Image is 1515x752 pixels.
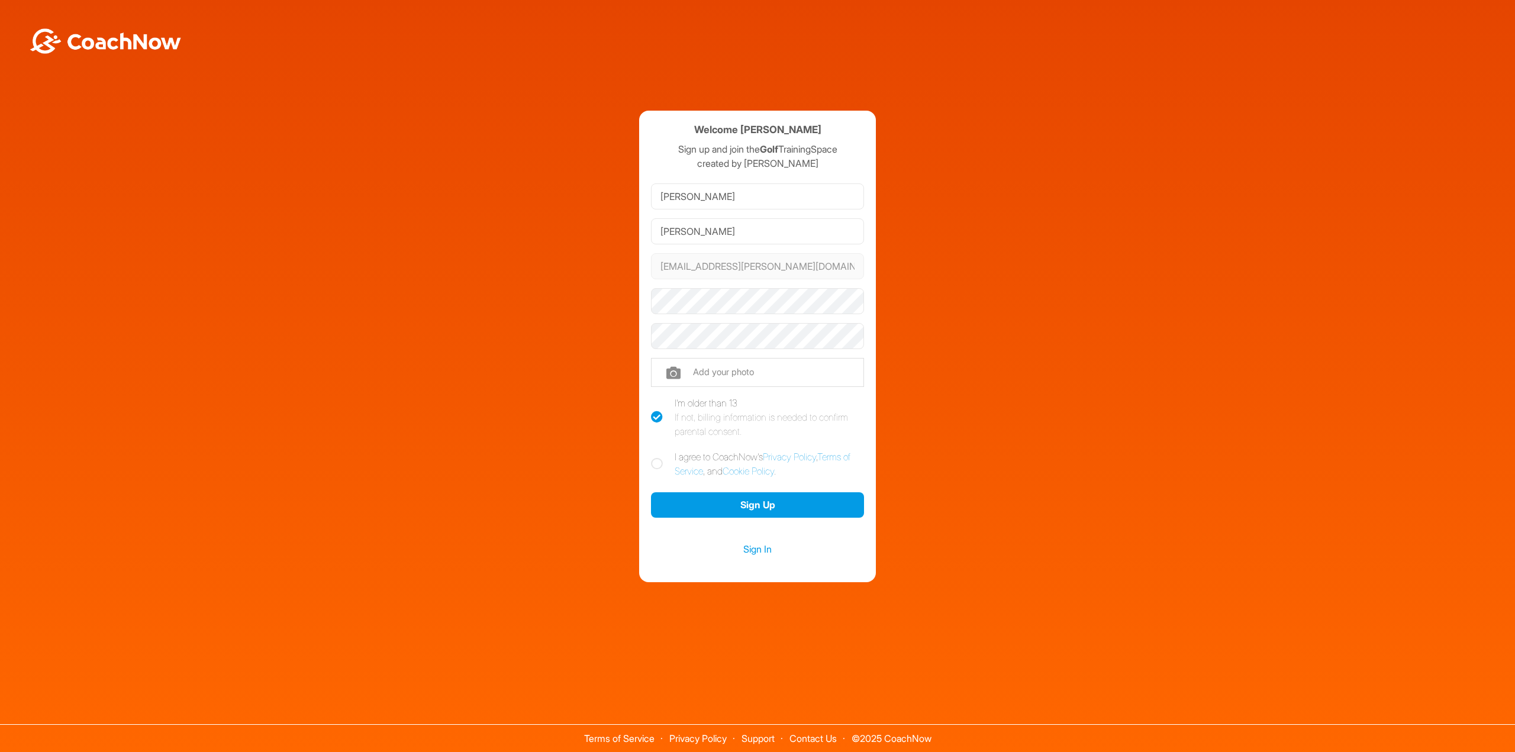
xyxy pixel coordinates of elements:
img: BwLJSsUCoWCh5upNqxVrqldRgqLPVwmV24tXu5FoVAoFEpwwqQ3VIfuoInZCoVCoTD4vwADAC3ZFMkVEQFDAAAAAElFTkSuQmCC [28,28,182,54]
span: © 2025 CoachNow [846,725,937,743]
a: Support [742,732,775,744]
input: First Name [651,183,864,209]
label: I agree to CoachNow's , , and . [651,450,864,478]
a: Privacy Policy [763,451,816,463]
a: Privacy Policy [669,732,727,744]
a: Terms of Service [675,451,850,477]
button: Sign Up [651,492,864,518]
a: Contact Us [789,732,837,744]
a: Sign In [651,541,864,557]
p: created by [PERSON_NAME] [651,156,864,170]
a: Terms of Service [584,732,655,744]
h4: Welcome [PERSON_NAME] [694,122,821,137]
a: Cookie Policy [723,465,774,477]
strong: Golf [760,143,778,155]
input: Email [651,253,864,279]
p: Sign up and join the TrainingSpace [651,142,864,156]
div: If not, billing information is needed to confirm parental consent. [675,410,864,438]
div: I'm older than 13 [675,396,864,438]
input: Last Name [651,218,864,244]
